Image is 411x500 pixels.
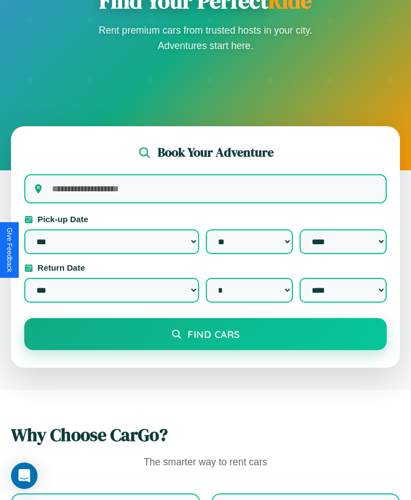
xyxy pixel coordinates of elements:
div: Give Feedback [6,228,13,272]
h2: Book Your Adventure [158,144,274,161]
label: Return Date [24,263,387,272]
p: The smarter way to rent cars [11,454,400,471]
div: Open Intercom Messenger [11,463,38,489]
p: Rent premium cars from trusted hosts in your city. Adventures start here. [95,23,316,53]
label: Pick-up Date [24,214,387,224]
button: Find Cars [24,318,387,350]
h2: Why Choose CarGo? [11,423,400,447]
